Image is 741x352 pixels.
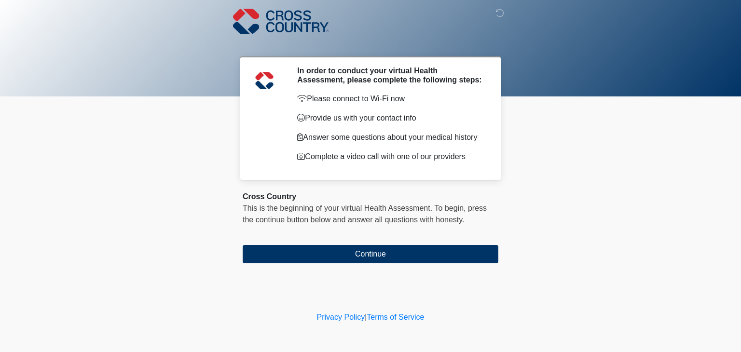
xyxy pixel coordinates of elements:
span: This is the beginning of your virtual Health Assessment. [243,204,432,212]
img: Agent Avatar [250,66,279,95]
p: Complete a video call with one of our providers [297,151,484,162]
a: Terms of Service [367,313,424,321]
img: Cross Country Logo [233,7,329,35]
button: Continue [243,245,498,263]
span: press the continue button below and answer all questions with honesty. [243,204,487,224]
p: Provide us with your contact info [297,112,484,124]
h2: In order to conduct your virtual Health Assessment, please complete the following steps: [297,66,484,84]
p: Please connect to Wi-Fi now [297,93,484,105]
a: | [365,313,367,321]
div: Cross Country [243,191,498,203]
p: Answer some questions about your medical history [297,132,484,143]
h1: ‎ ‎ ‎ [235,35,506,53]
a: Privacy Policy [317,313,365,321]
span: To begin, [435,204,468,212]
